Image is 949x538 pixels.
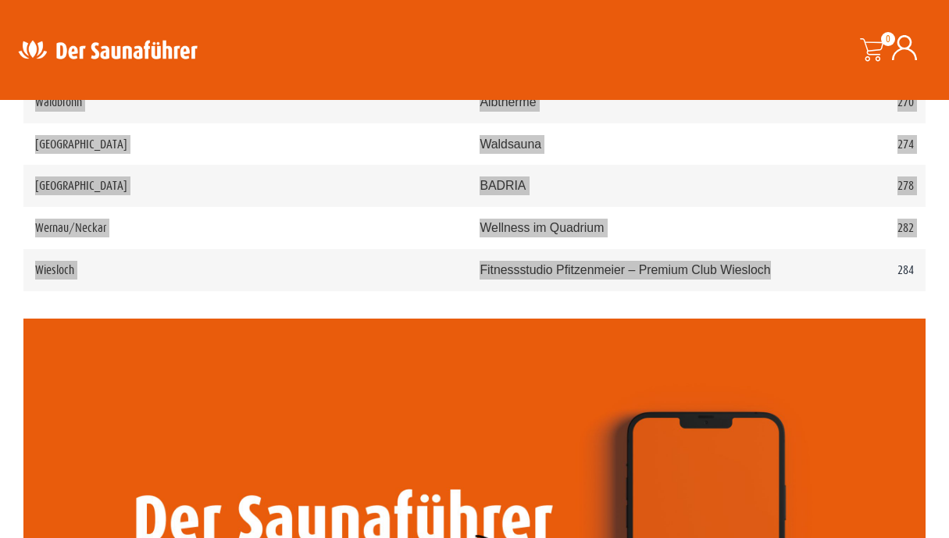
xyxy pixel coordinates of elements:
[784,165,926,207] td: 278
[480,263,770,276] a: Fitnessstudio Pfitzenmeier – Premium Club Wiesloch
[480,137,541,151] a: Waldsauna
[480,95,536,109] a: Albtherme
[480,221,604,234] a: Wellness im Quadrium
[23,123,468,166] td: [GEOGRAPHIC_DATA]
[881,32,895,46] span: 0
[784,249,926,291] td: 284
[784,207,926,249] td: 282
[23,249,468,291] td: Wiesloch
[784,81,926,123] td: 270
[784,123,926,166] td: 274
[23,165,468,207] td: [GEOGRAPHIC_DATA]
[23,207,468,249] td: Wernau/Neckar
[480,179,526,192] a: BADRIA
[23,81,468,123] td: Waldbronn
